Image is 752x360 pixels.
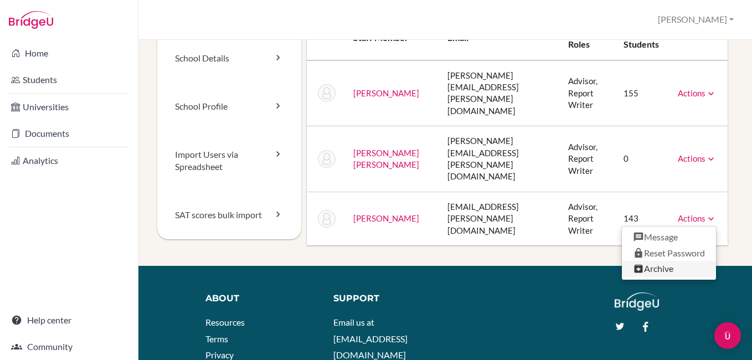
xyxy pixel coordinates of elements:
[157,191,301,239] a: SAT scores bulk import
[653,9,739,30] button: [PERSON_NAME]
[205,317,245,327] a: Resources
[353,88,419,98] a: [PERSON_NAME]
[439,126,559,192] td: [PERSON_NAME][EMAIL_ADDRESS][PERSON_NAME][DOMAIN_NAME]
[2,150,136,172] a: Analytics
[678,213,717,223] a: Actions
[157,83,301,131] a: School Profile
[2,69,136,91] a: Students
[678,88,717,98] a: Actions
[205,333,228,344] a: Terms
[621,226,717,281] ul: Actions
[615,192,669,245] td: 143
[2,309,136,331] a: Help center
[2,122,136,145] a: Documents
[622,245,716,261] a: Reset Password
[205,292,317,305] div: About
[2,96,136,118] a: Universities
[2,336,136,358] a: Community
[615,292,660,311] img: logo_white@2x-f4f0deed5e89b7ecb1c2cc34c3e3d731f90f0f143d5ea2071677605dd97b5244.png
[559,192,615,245] td: Advisor, Report Writer
[2,42,136,64] a: Home
[9,11,53,29] img: Bridge-U
[622,229,716,245] a: Message
[205,349,234,360] a: Privacy
[559,60,615,126] td: Advisor, Report Writer
[559,126,615,192] td: Advisor, Report Writer
[333,317,408,360] a: Email us at [EMAIL_ADDRESS][DOMAIN_NAME]
[333,292,437,305] div: Support
[157,34,301,83] a: School Details
[615,60,669,126] td: 155
[439,60,559,126] td: [PERSON_NAME][EMAIL_ADDRESS][PERSON_NAME][DOMAIN_NAME]
[439,192,559,245] td: [EMAIL_ADDRESS][PERSON_NAME][DOMAIN_NAME]
[353,213,419,223] a: [PERSON_NAME]
[318,210,336,228] img: Hansel Orellana
[353,148,419,169] a: [PERSON_NAME] [PERSON_NAME]
[622,261,716,277] a: Archive
[714,322,741,349] div: Open Intercom Messenger
[678,153,717,163] a: Actions
[615,126,669,192] td: 0
[157,131,301,192] a: Import Users via Spreadsheet
[318,150,336,168] img: (Archived) Maria Fernanda Luna
[318,84,336,102] img: Adriana Fortin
